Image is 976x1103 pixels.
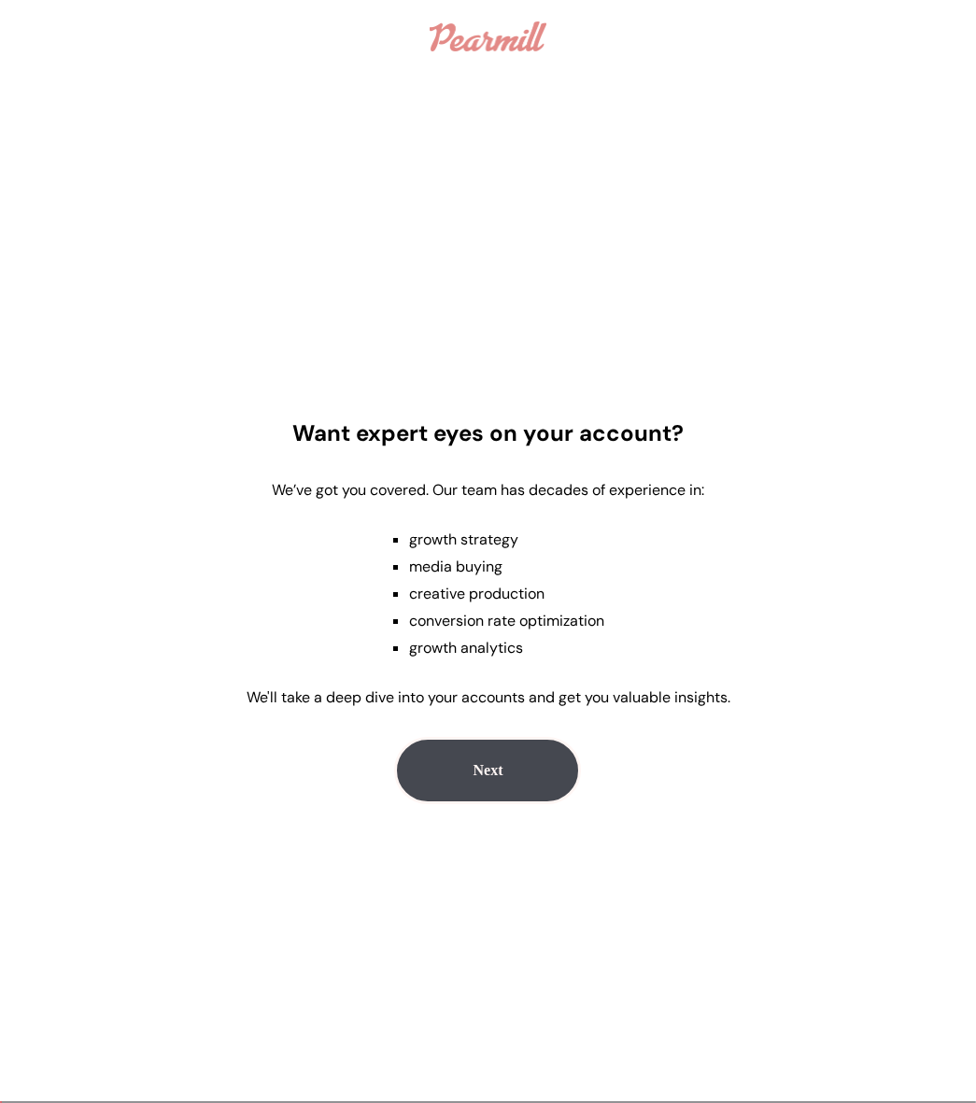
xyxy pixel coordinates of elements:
li: conversion rate optimization [409,611,604,630]
li: media buying [409,557,604,576]
p: We'll take a deep dive into your accounts and get you valuable insights. [247,687,730,707]
button: Next [394,737,581,804]
li: growth analytics [409,638,604,658]
p: We’ve got you covered. Our team has decades of experience in: [272,480,704,500]
h2: Want expert eyes on your account? [292,418,684,447]
a: Logo [420,12,556,61]
img: Logo [430,21,546,51]
li: growth strategy [409,530,604,549]
li: creative production [409,584,604,603]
